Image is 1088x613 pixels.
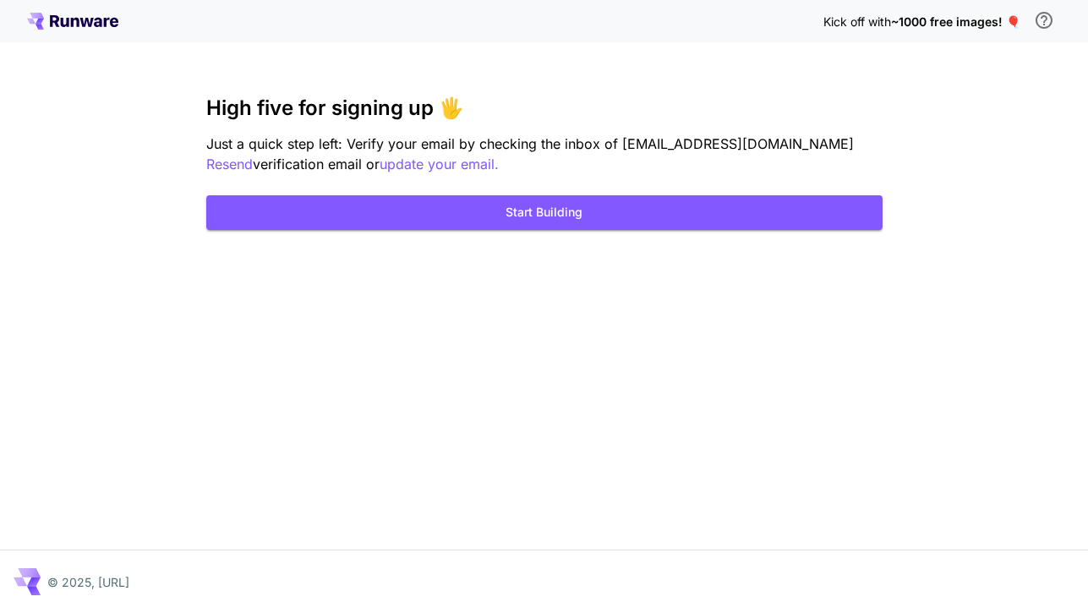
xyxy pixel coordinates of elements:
h3: High five for signing up 🖐️ [206,96,883,120]
p: © 2025, [URL] [47,573,129,591]
button: update your email. [380,154,499,175]
button: Start Building [206,195,883,230]
button: Resend [206,154,253,175]
button: In order to qualify for free credit, you need to sign up with a business email address and click ... [1027,3,1061,37]
span: verification email or [253,156,380,172]
span: ~1000 free images! 🎈 [891,14,1020,29]
span: Kick off with [823,14,891,29]
span: Just a quick step left: Verify your email by checking the inbox of [EMAIL_ADDRESS][DOMAIN_NAME] [206,135,854,152]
